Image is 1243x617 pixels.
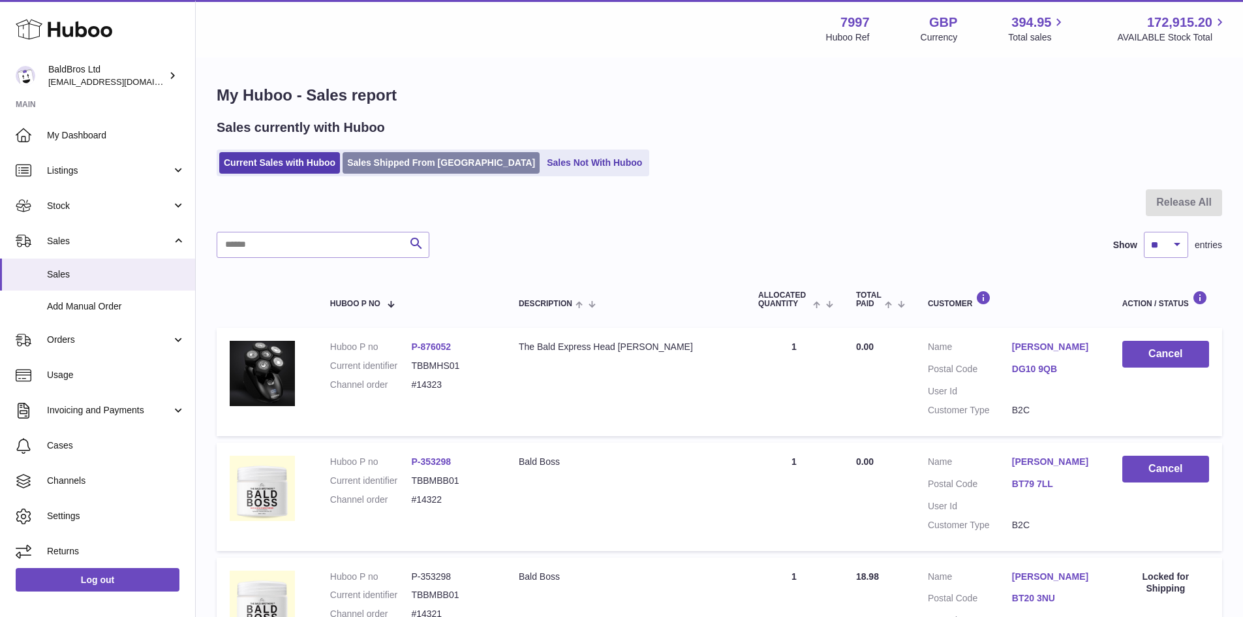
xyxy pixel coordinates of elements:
span: AVAILABLE Stock Total [1117,31,1227,44]
dd: TBBMBB01 [411,589,493,601]
span: Total sales [1008,31,1066,44]
a: 172,915.20 AVAILABLE Stock Total [1117,14,1227,44]
span: Settings [47,510,185,522]
label: Show [1113,239,1137,251]
dd: TBBMHS01 [411,360,493,372]
dd: B2C [1012,404,1096,417]
button: Cancel [1122,341,1209,368]
h1: My Huboo - Sales report [217,85,1222,106]
div: Huboo Ref [826,31,870,44]
span: Description [519,300,572,308]
span: Invoicing and Payments [47,404,172,417]
a: 394.95 Total sales [1008,14,1066,44]
dt: Huboo P no [330,456,412,468]
span: My Dashboard [47,129,185,142]
dt: Current identifier [330,475,412,487]
span: Add Manual Order [47,300,185,313]
dt: Name [928,456,1012,471]
dt: Channel order [330,494,412,506]
dt: User Id [928,385,1012,398]
span: ALLOCATED Quantity [758,291,810,308]
span: 18.98 [856,571,879,582]
dd: P-353298 [411,571,493,583]
dd: #14323 [411,379,493,391]
a: Sales Not With Huboo [542,152,647,174]
dt: Channel order [330,379,412,391]
dt: Name [928,571,1012,586]
span: entries [1195,239,1222,251]
a: [PERSON_NAME] [1012,341,1096,353]
span: Stock [47,200,172,212]
img: 79971687853618.png [230,456,295,521]
dt: Postal Code [928,363,1012,379]
img: internalAdmin-7997@internal.huboo.com [16,66,35,86]
dt: Name [928,341,1012,356]
div: Bald Boss [519,456,732,468]
h2: Sales currently with Huboo [217,119,385,136]
a: BT79 7LL [1012,478,1096,490]
div: Bald Boss [519,571,732,583]
a: Current Sales with Huboo [219,152,340,174]
div: Currency [921,31,958,44]
strong: 7997 [840,14,870,31]
a: BT20 3NU [1012,592,1096,605]
span: 394.95 [1011,14,1051,31]
span: Sales [47,268,185,281]
span: Channels [47,475,185,487]
span: Sales [47,235,172,247]
div: BaldBros Ltd [48,63,166,88]
dd: #14322 [411,494,493,506]
div: The Bald Express Head [PERSON_NAME] [519,341,732,353]
span: 172,915.20 [1147,14,1212,31]
td: 1 [745,443,843,551]
a: Log out [16,568,179,592]
span: 0.00 [856,456,874,467]
span: Orders [47,334,172,346]
span: [EMAIL_ADDRESS][DOMAIN_NAME] [48,76,192,87]
dt: User Id [928,500,1012,513]
dt: Huboo P no [330,341,412,353]
span: Total paid [856,291,882,308]
dt: Postal Code [928,592,1012,608]
div: Locked for Shipping [1122,571,1209,595]
strong: GBP [929,14,957,31]
span: Listings [47,165,172,177]
a: P-876052 [411,341,451,352]
dt: Postal Code [928,478,1012,494]
a: DG10 9QB [1012,363,1096,375]
a: [PERSON_NAME] [1012,571,1096,583]
a: P-353298 [411,456,451,467]
div: Action / Status [1122,291,1209,308]
dt: Current identifier [330,360,412,372]
span: Usage [47,369,185,381]
td: 1 [745,328,843,436]
span: Huboo P no [330,300,380,308]
dt: Customer Type [928,519,1012,531]
span: Cases [47,439,185,452]
a: [PERSON_NAME] [1012,456,1096,468]
dt: Current identifier [330,589,412,601]
dt: Huboo P no [330,571,412,583]
button: Cancel [1122,456,1209,483]
dd: TBBMBB01 [411,475,493,487]
span: Returns [47,545,185,558]
div: Customer [928,291,1096,308]
dd: B2C [1012,519,1096,531]
img: 79971697027789.png [230,341,295,406]
dt: Customer Type [928,404,1012,417]
span: 0.00 [856,341,874,352]
a: Sales Shipped From [GEOGRAPHIC_DATA] [343,152,540,174]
